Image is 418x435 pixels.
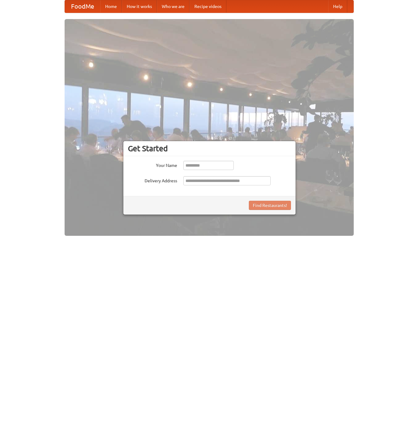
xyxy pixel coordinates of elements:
[157,0,189,13] a: Who we are
[65,0,100,13] a: FoodMe
[249,201,291,210] button: Find Restaurants!
[328,0,347,13] a: Help
[128,144,291,153] h3: Get Started
[100,0,122,13] a: Home
[189,0,226,13] a: Recipe videos
[122,0,157,13] a: How it works
[128,176,177,184] label: Delivery Address
[128,161,177,168] label: Your Name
